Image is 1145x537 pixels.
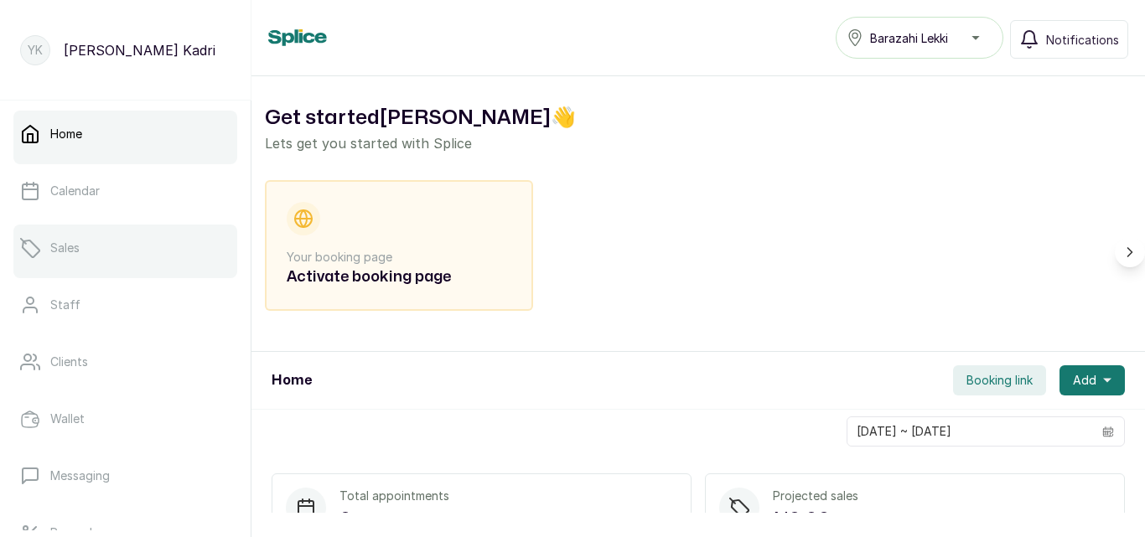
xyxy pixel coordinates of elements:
[50,354,88,370] p: Clients
[50,240,80,256] p: Sales
[265,103,1132,133] h2: Get started [PERSON_NAME] 👋
[50,297,80,313] p: Staff
[287,266,511,289] h2: Activate booking page
[50,126,82,142] p: Home
[50,410,85,427] p: Wallet
[966,372,1033,389] span: Booking link
[339,504,449,534] p: 0
[13,395,237,442] a: Wallet
[13,281,237,328] a: Staff
[773,488,858,504] p: Projected sales
[1073,372,1096,389] span: Add
[50,467,110,484] p: Messaging
[13,168,237,214] a: Calendar
[953,365,1046,395] button: Booking link
[847,417,1092,446] input: Select date
[287,249,511,266] p: Your booking page
[13,111,237,157] a: Home
[870,29,948,47] span: Barazahi Lekki
[50,183,100,199] p: Calendar
[1046,31,1119,49] span: Notifications
[13,338,237,385] a: Clients
[13,225,237,271] a: Sales
[1060,365,1125,395] button: Add
[1010,20,1128,59] button: Notifications
[64,40,215,60] p: [PERSON_NAME] Kadri
[265,180,533,311] div: Your booking pageActivate booking page
[13,452,237,499] a: Messaging
[28,42,43,59] p: YK
[1115,237,1145,267] button: Scroll right
[773,504,858,534] p: ₦0.00
[265,133,1132,153] p: Lets get you started with Splice
[272,370,312,390] h1: Home
[1102,426,1114,437] svg: calendar
[339,488,449,504] p: Total appointments
[836,17,1003,59] button: Barazahi Lekki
